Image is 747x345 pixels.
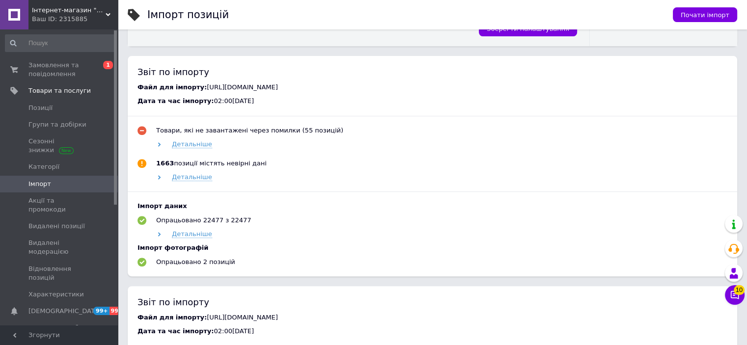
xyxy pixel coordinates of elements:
[110,307,126,315] span: 99+
[156,126,343,135] div: Товари, які не завантажені через помилки (55 позицій)
[28,265,91,282] span: Відновлення позицій
[28,180,51,188] span: Імпорт
[207,83,278,91] span: [URL][DOMAIN_NAME]
[138,296,727,308] div: Звіт по імпорту
[172,173,212,181] span: Детальніше
[156,258,235,266] div: Опрацьовано 2 позицій
[138,202,727,211] div: Імпорт даних
[28,239,91,256] span: Видалені модерацією
[214,327,253,335] span: 02:00[DATE]
[172,230,212,238] span: Детальніше
[28,307,101,316] span: [DEMOGRAPHIC_DATA]
[147,9,229,21] h1: Імпорт позицій
[207,314,278,321] span: [URL][DOMAIN_NAME]
[172,140,212,148] span: Детальніше
[138,243,727,252] div: Імпорт фотографій
[138,327,214,335] span: Дата та час імпорту:
[156,159,267,168] div: позиції містять невірні дані
[28,137,91,155] span: Сезонні знижки
[725,285,745,305] button: Чат з покупцем10
[28,120,86,129] span: Групи та добірки
[103,61,113,69] span: 1
[93,307,110,315] span: 99+
[214,97,253,105] span: 02:00[DATE]
[138,83,207,91] span: Файл для імпорту:
[28,61,91,79] span: Замовлення та повідомлення
[28,162,59,171] span: Категорії
[28,196,91,214] span: Акції та промокоди
[28,323,91,341] span: Показники роботи компанії
[32,6,106,15] span: Інтернет-магазин "ВСТ-ШОП"
[28,104,53,112] span: Позиції
[5,34,116,52] input: Пошук
[138,97,214,105] span: Дата та час імпорту:
[156,216,251,225] div: Опрацьовано 22477 з 22477
[734,285,745,295] span: 10
[681,11,729,19] span: Почати імпорт
[138,314,207,321] span: Файл для імпорту:
[28,290,84,299] span: Характеристики
[32,15,118,24] div: Ваш ID: 2315885
[28,222,85,231] span: Видалені позиції
[156,159,174,167] b: 1663
[673,7,737,22] button: Почати імпорт
[138,66,727,78] div: Звіт по імпорту
[28,86,91,95] span: Товари та послуги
